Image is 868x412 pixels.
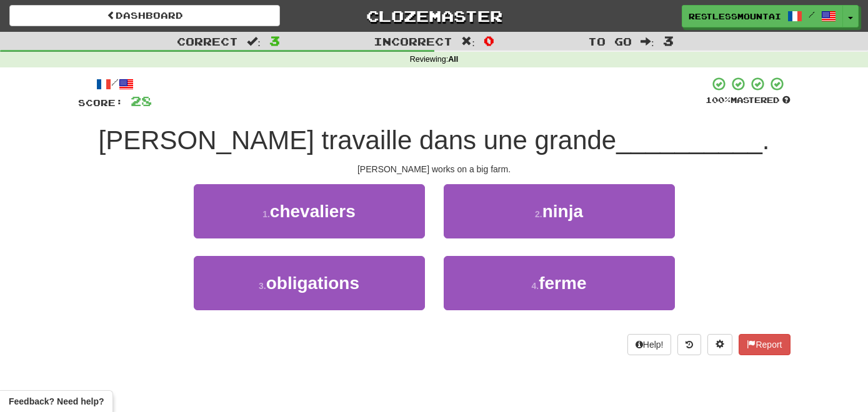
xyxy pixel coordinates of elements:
[535,209,542,219] small: 2 .
[706,95,731,105] span: 100 %
[627,334,672,355] button: Help!
[270,202,356,221] span: chevaliers
[262,209,270,219] small: 1 .
[641,36,654,47] span: :
[269,33,280,48] span: 3
[299,5,569,27] a: Clozemaster
[762,125,770,155] span: .
[194,184,425,238] button: 1.chevaliers
[78,163,791,175] div: [PERSON_NAME] works on a big farm.
[448,55,458,64] strong: All
[9,395,104,408] span: Open feedback widget
[194,256,425,310] button: 3.obligations
[616,125,762,155] span: __________
[131,93,152,109] span: 28
[374,35,452,47] span: Incorrect
[689,11,781,22] span: RestlessMountain156
[809,10,815,19] span: /
[461,36,475,47] span: :
[739,334,790,355] button: Report
[9,5,280,26] a: Dashboard
[98,125,616,155] span: [PERSON_NAME] travaille dans une grande
[677,334,701,355] button: Round history (alt+y)
[444,256,675,310] button: 4.ferme
[663,33,674,48] span: 3
[542,202,583,221] span: ninja
[177,35,238,47] span: Correct
[444,184,675,238] button: 2.ninja
[588,35,632,47] span: To go
[266,273,359,293] span: obligations
[78,97,123,108] span: Score:
[259,281,266,291] small: 3 .
[484,33,494,48] span: 0
[247,36,261,47] span: :
[78,76,152,92] div: /
[706,95,791,106] div: Mastered
[539,273,586,293] span: ferme
[532,281,539,291] small: 4 .
[682,5,843,27] a: RestlessMountain156 /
